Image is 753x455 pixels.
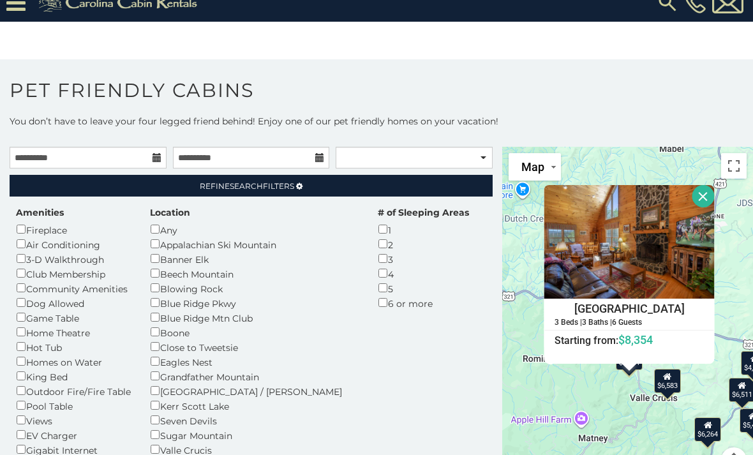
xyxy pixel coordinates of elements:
h5: 3 Baths | [582,318,612,326]
div: 1 [378,222,469,237]
div: Sugar Mountain [150,428,359,442]
div: Kerr Scott Lake [150,398,359,413]
div: Home Theatre [16,325,131,339]
h5: 6 Guests [612,318,642,326]
div: Blowing Rock [150,281,359,295]
div: King Bed [16,369,131,384]
button: Close [692,185,715,207]
div: Homes on Water [16,354,131,369]
div: Fireplace [16,222,131,237]
div: Grandfather Mountain [150,369,359,384]
div: Views [16,413,131,428]
div: 4 [378,266,469,281]
div: Appalachian Ski Mountain [150,237,359,251]
div: Banner Elk [150,251,359,266]
div: [GEOGRAPHIC_DATA] / [PERSON_NAME] [150,384,359,398]
a: [GEOGRAPHIC_DATA] 3 Beds | 3 Baths | 6 Guests Starting from:$8,354 [544,299,715,347]
div: Seven Devils [150,413,359,428]
label: Amenities [16,206,64,219]
div: $6,264 [694,417,721,442]
div: Outdoor Fire/Fire Table [16,384,131,398]
div: Any [150,222,359,237]
span: Search [230,181,263,191]
span: Refine Filters [200,181,294,191]
label: Location [150,206,190,219]
img: River Valley View [544,185,715,299]
div: Beech Mountain [150,266,359,281]
div: Game Table [16,310,131,325]
div: 6 or more [378,295,469,310]
div: 5 [378,281,469,295]
div: EV Charger [16,428,131,442]
h6: Starting from: [545,333,714,346]
div: Close to Tweetsie [150,339,359,354]
div: 3-D Walkthrough [16,251,131,266]
div: Club Membership [16,266,131,281]
h4: [GEOGRAPHIC_DATA] [545,299,714,318]
div: Air Conditioning [16,237,131,251]
span: $8,354 [618,332,653,346]
div: Dog Allowed [16,295,131,310]
div: Community Amenities [16,281,131,295]
h5: 3 Beds | [555,318,582,326]
span: Map [521,160,544,174]
div: Hot Tub [16,339,131,354]
label: # of Sleeping Areas [378,206,469,219]
button: Change map style [509,153,561,181]
button: Toggle fullscreen view [721,153,747,179]
div: Boone [150,325,359,339]
div: Eagles Nest [150,354,359,369]
div: 2 [378,237,469,251]
div: Blue Ridge Mtn Club [150,310,359,325]
div: Pool Table [16,398,131,413]
div: Blue Ridge Pkwy [150,295,359,310]
a: RefineSearchFilters [10,175,493,197]
div: $6,583 [654,369,681,393]
div: 3 [378,251,469,266]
